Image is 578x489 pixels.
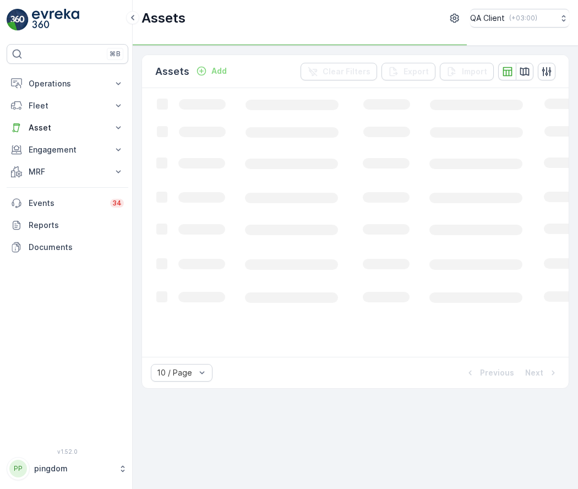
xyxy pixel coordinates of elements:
p: Events [29,198,103,209]
button: PPpingdom [7,457,128,480]
button: Next [524,366,560,379]
p: 34 [112,199,122,208]
p: pingdom [34,463,113,474]
p: ⌘B [110,50,121,58]
p: Fleet [29,100,106,111]
button: Clear Filters [301,63,377,80]
a: Events34 [7,192,128,214]
p: QA Client [470,13,505,24]
p: Export [403,66,429,77]
p: Engagement [29,144,106,155]
p: Assets [141,9,186,27]
img: logo [7,9,29,31]
p: Reports [29,220,124,231]
p: Add [211,66,227,77]
p: Operations [29,78,106,89]
button: Import [440,63,494,80]
p: Next [525,367,543,378]
div: PP [9,460,27,477]
button: Fleet [7,95,128,117]
p: Asset [29,122,106,133]
p: Clear Filters [323,66,370,77]
button: Previous [464,366,515,379]
button: Operations [7,73,128,95]
a: Reports [7,214,128,236]
p: Assets [155,64,189,79]
button: Export [381,63,435,80]
button: MRF [7,161,128,183]
p: Import [462,66,487,77]
a: Documents [7,236,128,258]
p: ( +03:00 ) [509,14,537,23]
button: QA Client(+03:00) [470,9,569,28]
p: MRF [29,166,106,177]
img: logo_light-DOdMpM7g.png [32,9,79,31]
p: Previous [480,367,514,378]
span: v 1.52.0 [7,448,128,455]
button: Add [192,64,231,78]
button: Engagement [7,139,128,161]
p: Documents [29,242,124,253]
button: Asset [7,117,128,139]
